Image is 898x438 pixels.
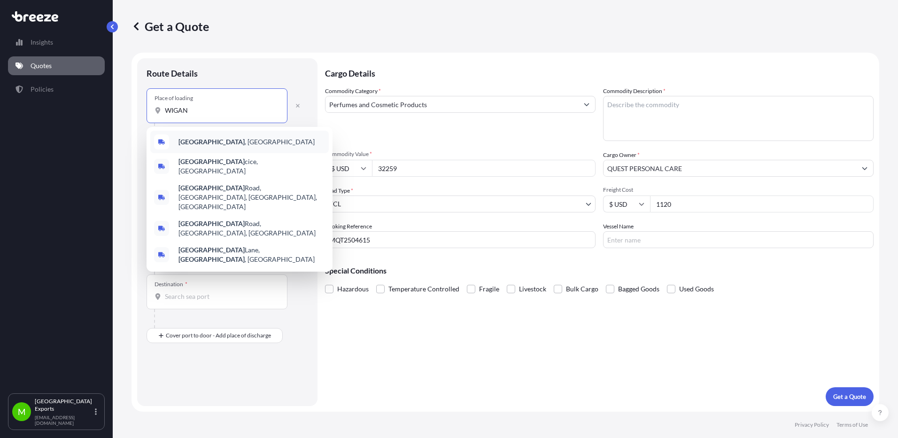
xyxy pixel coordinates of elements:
p: Route Details [147,68,198,79]
span: , [GEOGRAPHIC_DATA] [178,137,315,147]
p: Get a Quote [132,19,209,34]
b: [GEOGRAPHIC_DATA] [178,138,245,146]
p: Cargo Details [325,58,874,86]
span: Commodity Value [325,150,596,158]
input: Enter amount [650,196,874,212]
input: Enter name [603,231,874,248]
b: [GEOGRAPHIC_DATA] [178,219,245,227]
label: Commodity Description [603,86,666,96]
p: Policies [31,85,54,94]
p: Terms of Use [836,421,868,429]
p: Insights [31,38,53,47]
button: Show suggestions [578,96,595,113]
span: Bulk Cargo [566,282,598,296]
b: [GEOGRAPHIC_DATA] [178,246,245,254]
p: [GEOGRAPHIC_DATA] Exports [35,398,93,413]
span: cice, [GEOGRAPHIC_DATA] [178,157,325,176]
span: Lane, , [GEOGRAPHIC_DATA] [178,245,325,264]
span: Freight Cost [603,186,874,194]
input: Your internal reference [325,231,596,248]
span: Temperature Controlled [388,282,459,296]
button: Show suggestions [856,160,873,177]
label: Commodity Category [325,86,381,96]
div: Show suggestions [147,127,333,272]
p: Special Conditions [325,267,874,274]
input: Destination [165,292,276,301]
span: M [18,407,26,416]
div: Place of loading [155,94,193,102]
span: Load Type [325,186,353,196]
b: [GEOGRAPHIC_DATA] [178,157,245,165]
label: Cargo Owner [603,150,640,160]
p: [EMAIL_ADDRESS][DOMAIN_NAME] [35,415,93,426]
span: Cover port to door - Add place of discharge [166,331,271,340]
span: Road, [GEOGRAPHIC_DATA], [GEOGRAPHIC_DATA], [GEOGRAPHIC_DATA] [178,183,325,211]
p: Quotes [31,61,52,70]
input: Select a commodity type [325,96,578,113]
input: Full name [604,160,856,177]
span: Used Goods [679,282,714,296]
span: Hazardous [337,282,369,296]
span: Livestock [519,282,546,296]
span: FCL [329,199,341,209]
div: Destination [155,281,187,288]
b: [GEOGRAPHIC_DATA] [178,255,245,263]
p: Privacy Policy [795,421,829,429]
span: Road, [GEOGRAPHIC_DATA], [GEOGRAPHIC_DATA] [178,219,325,238]
input: Type amount [372,160,596,177]
b: [GEOGRAPHIC_DATA] [178,184,245,192]
label: Booking Reference [325,222,372,231]
input: Place of loading [165,106,276,115]
p: Get a Quote [833,392,866,401]
span: Fragile [479,282,499,296]
label: Vessel Name [603,222,634,231]
span: Bagged Goods [618,282,659,296]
